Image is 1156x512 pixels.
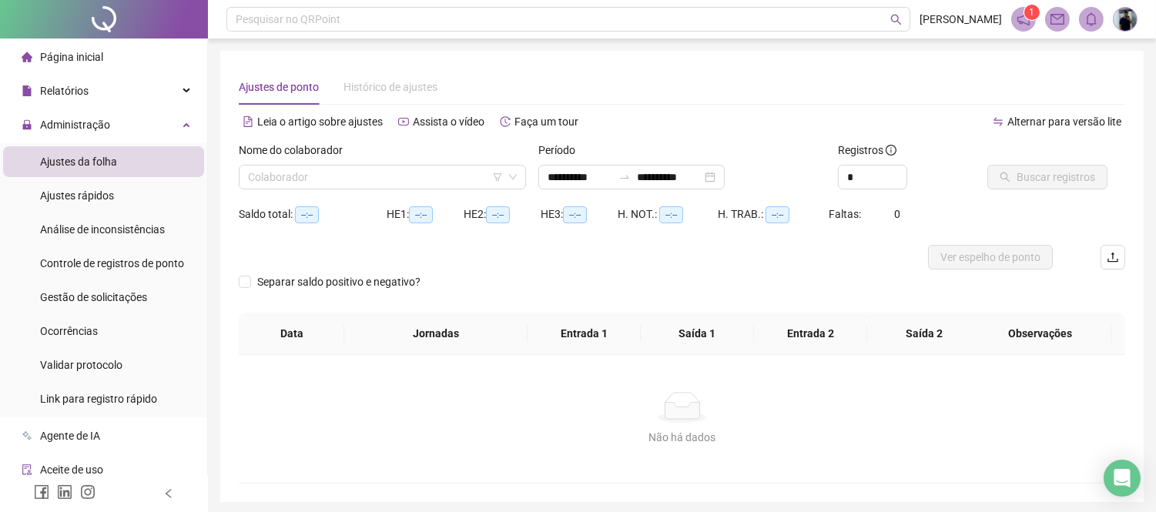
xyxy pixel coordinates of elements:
[1114,8,1137,31] img: 88202
[57,484,72,500] span: linkedin
[1017,12,1030,26] span: notification
[618,171,631,183] span: swap-right
[920,11,1002,28] span: [PERSON_NAME]
[1024,5,1040,20] sup: 1
[387,206,464,223] div: HE 1:
[40,359,122,371] span: Validar protocolo
[40,189,114,202] span: Ajustes rápidos
[563,206,587,223] span: --:--
[486,206,510,223] span: --:--
[928,245,1053,269] button: Ver espelho de ponto
[40,119,110,131] span: Administração
[22,464,32,475] span: audit
[894,208,900,220] span: 0
[40,463,103,476] span: Aceite de uso
[257,429,1107,446] div: Não há dados
[239,206,387,223] div: Saldo total:
[295,206,319,223] span: --:--
[40,291,147,303] span: Gestão de solicitações
[257,115,383,128] span: Leia o artigo sobre ajustes
[344,313,527,355] th: Jornadas
[22,52,32,62] span: home
[40,85,89,97] span: Relatórios
[398,116,409,127] span: youtube
[541,206,618,223] div: HE 3:
[40,325,98,337] span: Ocorrências
[508,172,518,182] span: down
[413,115,484,128] span: Assista o vídeo
[409,206,433,223] span: --:--
[40,257,184,269] span: Controle de registros de ponto
[514,115,578,128] span: Faça um tour
[890,14,902,25] span: search
[618,206,718,223] div: H. NOT.:
[538,142,585,159] label: Período
[968,313,1112,355] th: Observações
[886,145,896,156] span: info-circle
[1104,460,1141,497] div: Open Intercom Messenger
[239,142,353,159] label: Nome do colaborador
[239,81,319,93] span: Ajustes de ponto
[838,142,896,159] span: Registros
[22,119,32,130] span: lock
[754,313,867,355] th: Entrada 2
[40,393,157,405] span: Link para registro rápido
[464,206,541,223] div: HE 2:
[980,325,1100,342] span: Observações
[993,116,1004,127] span: swap
[1107,251,1119,263] span: upload
[641,313,754,355] th: Saída 1
[618,171,631,183] span: to
[40,156,117,168] span: Ajustes da folha
[40,430,100,442] span: Agente de IA
[163,488,174,499] span: left
[718,206,829,223] div: H. TRAB.:
[528,313,641,355] th: Entrada 1
[239,313,344,355] th: Data
[867,313,980,355] th: Saída 2
[829,208,863,220] span: Faltas:
[80,484,95,500] span: instagram
[251,273,427,290] span: Separar saldo positivo e negativo?
[659,206,683,223] span: --:--
[40,223,165,236] span: Análise de inconsistências
[1030,7,1035,18] span: 1
[1084,12,1098,26] span: bell
[1007,115,1121,128] span: Alternar para versão lite
[766,206,789,223] span: --:--
[34,484,49,500] span: facebook
[987,165,1107,189] button: Buscar registros
[40,51,103,63] span: Página inicial
[493,172,502,182] span: filter
[1050,12,1064,26] span: mail
[343,81,437,93] span: Histórico de ajustes
[22,85,32,96] span: file
[243,116,253,127] span: file-text
[500,116,511,127] span: history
